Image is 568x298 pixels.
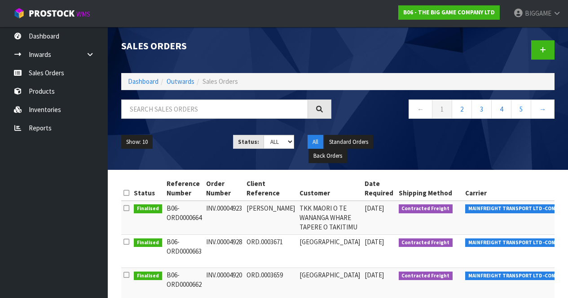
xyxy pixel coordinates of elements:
[511,99,531,119] a: 5
[297,234,362,268] td: [GEOGRAPHIC_DATA]
[399,204,453,213] span: Contracted Freight
[365,238,384,246] span: [DATE]
[167,77,194,86] a: Outwards
[396,177,463,201] th: Shipping Method
[204,234,244,268] td: INV.00004928
[203,77,238,86] span: Sales Orders
[345,99,555,121] nav: Page navigation
[471,99,492,119] a: 3
[432,99,452,119] a: 1
[134,238,162,247] span: Finalised
[525,9,551,17] span: BIGGAME
[297,177,362,201] th: Customer
[29,8,75,19] span: ProStock
[164,201,204,235] td: B06-ORD0000664
[324,135,373,149] button: Standard Orders
[244,234,297,268] td: ORD.0003671
[465,204,568,213] span: MAINFREIGHT TRANSPORT LTD -CONWLA
[244,201,297,235] td: [PERSON_NAME]
[164,234,204,268] td: B06-ORD0000663
[403,9,495,16] strong: B06 - THE BIG GAME COMPANY LTD
[204,177,244,201] th: Order Number
[465,238,568,247] span: MAINFREIGHT TRANSPORT LTD -CONWLA
[399,238,453,247] span: Contracted Freight
[134,272,162,281] span: Finalised
[128,77,159,86] a: Dashboard
[365,204,384,212] span: [DATE]
[362,177,396,201] th: Date Required
[399,272,453,281] span: Contracted Freight
[365,271,384,279] span: [DATE]
[164,177,204,201] th: Reference Number
[465,272,568,281] span: MAINFREIGHT TRANSPORT LTD -CONWLA
[132,177,164,201] th: Status
[121,135,153,149] button: Show: 10
[76,10,90,18] small: WMS
[238,138,259,146] strong: Status:
[308,149,347,163] button: Back Orders
[244,177,297,201] th: Client Reference
[204,201,244,235] td: INV.00004923
[134,204,162,213] span: Finalised
[452,99,472,119] a: 2
[491,99,511,119] a: 4
[531,99,555,119] a: →
[297,201,362,235] td: TKK MAORI O TE WANANGA WHARE TAPERE O TAKITIMU
[409,99,432,119] a: ←
[121,40,331,51] h1: Sales Orders
[308,135,323,149] button: All
[121,99,308,119] input: Search sales orders
[13,8,25,19] img: cube-alt.png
